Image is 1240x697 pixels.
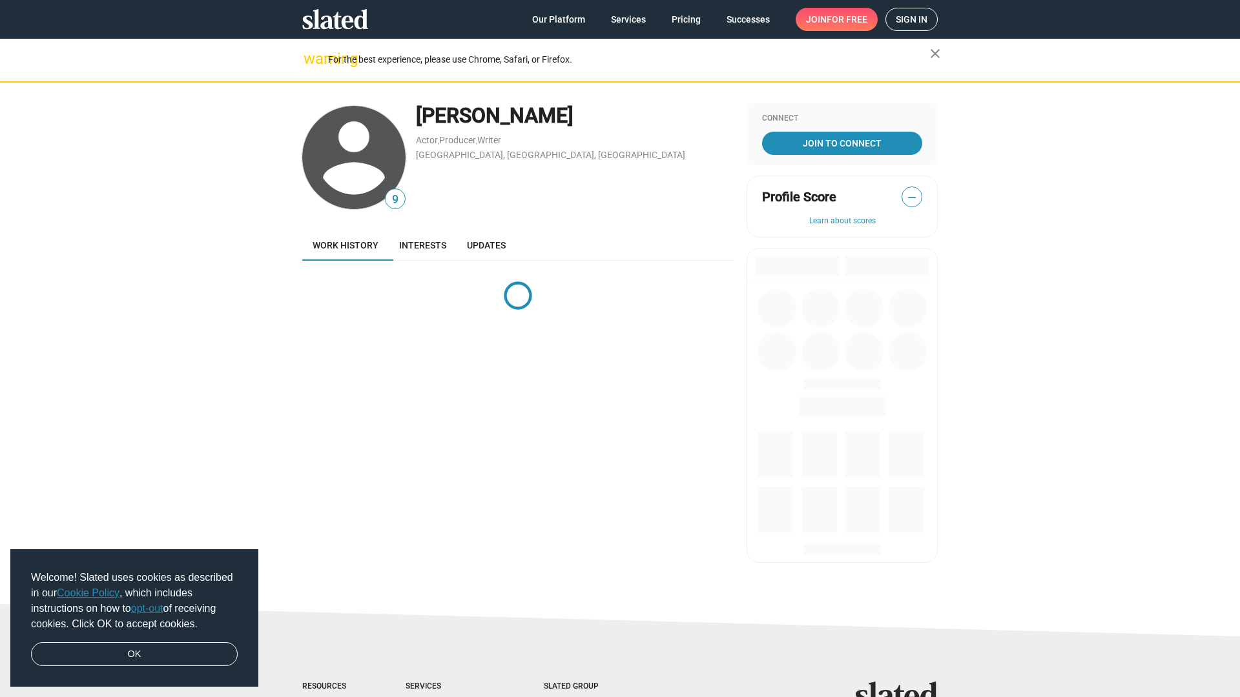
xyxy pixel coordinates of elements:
div: cookieconsent [10,549,258,687]
a: Sign in [885,8,938,31]
span: Join [806,8,867,31]
a: Work history [302,230,389,261]
span: Sign in [896,8,927,30]
span: Updates [467,240,506,250]
span: Pricing [672,8,701,31]
div: Services [406,682,492,692]
span: Profile Score [762,188,836,206]
a: Our Platform [522,8,595,31]
a: [GEOGRAPHIC_DATA], [GEOGRAPHIC_DATA], [GEOGRAPHIC_DATA] [416,150,685,160]
button: Learn about scores [762,216,922,227]
span: Welcome! Slated uses cookies as described in our , which includes instructions on how to of recei... [31,570,238,632]
span: Work history [313,240,378,250]
a: Actor [416,135,438,145]
a: Producer [439,135,476,145]
a: Successes [716,8,780,31]
a: Writer [477,135,501,145]
span: Join To Connect [765,132,920,155]
span: Successes [727,8,770,31]
div: Slated Group [544,682,632,692]
a: Services [601,8,656,31]
a: Updates [457,230,516,261]
a: dismiss cookie message [31,642,238,667]
mat-icon: warning [304,51,319,66]
span: for free [827,8,867,31]
a: Pricing [661,8,711,31]
mat-icon: close [927,46,943,61]
a: opt-out [131,603,163,614]
span: , [438,137,439,145]
span: , [476,137,477,145]
div: [PERSON_NAME] [416,102,734,130]
div: Connect [762,114,922,124]
a: Cookie Policy [57,587,119,598]
div: For the best experience, please use Chrome, Safari, or Firefox. [328,51,930,68]
span: 9 [386,191,405,208]
div: Resources [302,682,354,692]
a: Joinfor free [796,8,878,31]
span: Our Platform [532,8,585,31]
a: Interests [389,230,457,261]
span: Interests [399,240,446,250]
span: — [902,189,922,206]
a: Join To Connect [762,132,922,155]
span: Services [611,8,646,31]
